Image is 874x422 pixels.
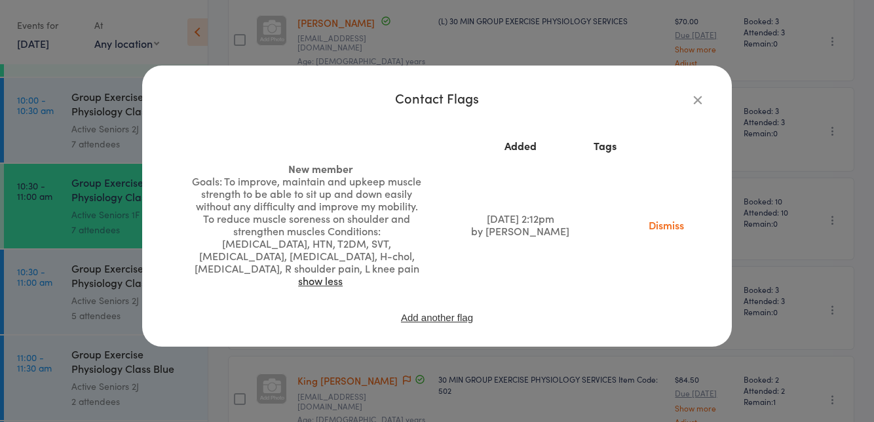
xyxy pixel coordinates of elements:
[168,92,706,104] div: Contact Flags
[457,157,584,292] td: [DATE] 2:12pm by [PERSON_NAME]
[457,134,584,157] th: Added
[639,218,694,232] a: Dismiss this flag
[400,312,474,323] button: Add another flag
[192,175,421,275] div: Goals: To improve, maintain and upkeep muscle strength to be able to sit up and down easily witho...
[298,273,343,288] a: show less
[288,161,353,176] span: New member
[584,134,627,157] th: Tags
